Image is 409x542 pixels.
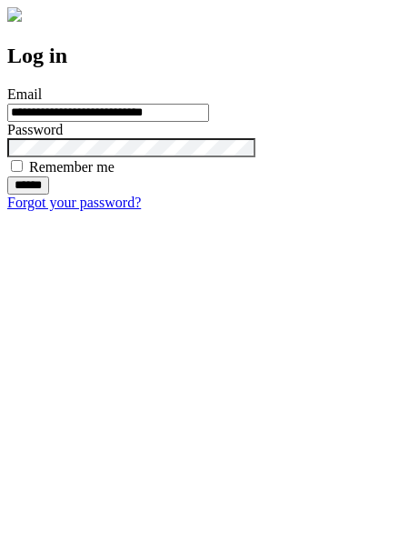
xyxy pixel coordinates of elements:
label: Remember me [29,159,115,175]
h2: Log in [7,44,402,68]
label: Email [7,86,42,102]
img: logo-4e3dc11c47720685a147b03b5a06dd966a58ff35d612b21f08c02c0306f2b779.png [7,7,22,22]
label: Password [7,122,63,137]
a: Forgot your password? [7,195,141,210]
